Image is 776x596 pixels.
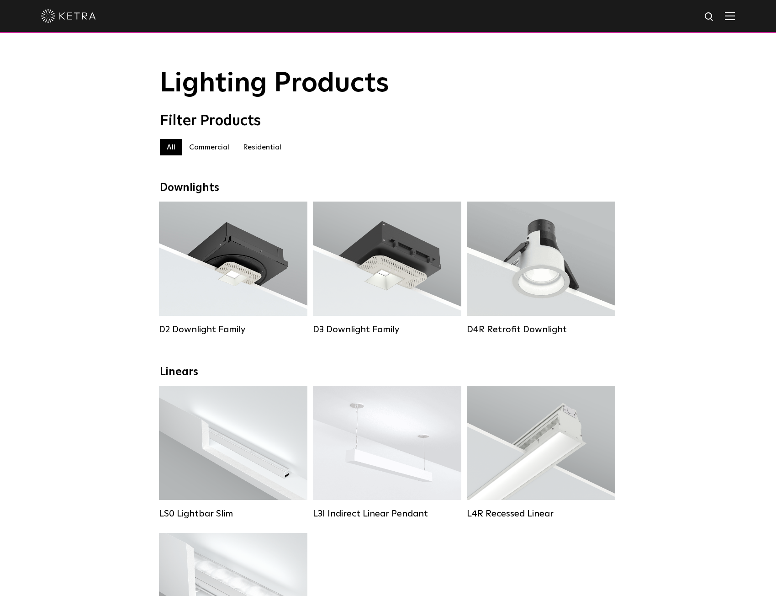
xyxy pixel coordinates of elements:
[313,386,461,519] a: L3I Indirect Linear Pendant Lumen Output:400 / 600 / 800 / 1000Housing Colors:White / BlackContro...
[182,139,236,155] label: Commercial
[159,508,307,519] div: LS0 Lightbar Slim
[313,324,461,335] div: D3 Downlight Family
[236,139,288,155] label: Residential
[160,139,182,155] label: All
[725,11,735,20] img: Hamburger%20Nav.svg
[467,324,615,335] div: D4R Retrofit Downlight
[160,112,617,130] div: Filter Products
[160,70,389,97] span: Lighting Products
[160,181,617,195] div: Downlights
[313,508,461,519] div: L3I Indirect Linear Pendant
[704,11,715,23] img: search icon
[159,386,307,519] a: LS0 Lightbar Slim Lumen Output:200 / 350Colors:White / BlackControl:X96 Controller
[160,366,617,379] div: Linears
[159,202,307,335] a: D2 Downlight Family Lumen Output:1200Colors:White / Black / Gloss Black / Silver / Bronze / Silve...
[159,324,307,335] div: D2 Downlight Family
[467,202,615,335] a: D4R Retrofit Downlight Lumen Output:800Colors:White / BlackBeam Angles:15° / 25° / 40° / 60°Watta...
[313,202,461,335] a: D3 Downlight Family Lumen Output:700 / 900 / 1100Colors:White / Black / Silver / Bronze / Paintab...
[467,386,615,519] a: L4R Recessed Linear Lumen Output:400 / 600 / 800 / 1000Colors:White / BlackControl:Lutron Clear C...
[41,9,96,23] img: ketra-logo-2019-white
[467,508,615,519] div: L4R Recessed Linear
